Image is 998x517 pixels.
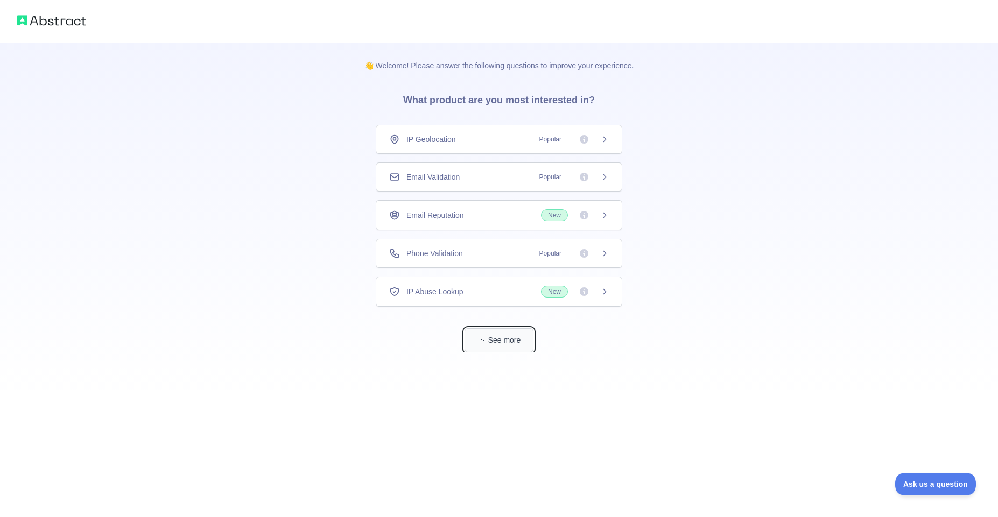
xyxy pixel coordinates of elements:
[465,328,533,352] button: See more
[386,71,612,125] h3: What product are you most interested in?
[406,134,456,145] span: IP Geolocation
[533,134,568,145] span: Popular
[347,43,651,71] p: 👋 Welcome! Please answer the following questions to improve your experience.
[406,172,460,182] span: Email Validation
[406,286,463,297] span: IP Abuse Lookup
[406,210,464,221] span: Email Reputation
[895,473,976,495] iframe: Toggle Customer Support
[17,13,86,28] img: Abstract logo
[541,286,568,298] span: New
[533,172,568,182] span: Popular
[533,248,568,259] span: Popular
[406,248,463,259] span: Phone Validation
[541,209,568,221] span: New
